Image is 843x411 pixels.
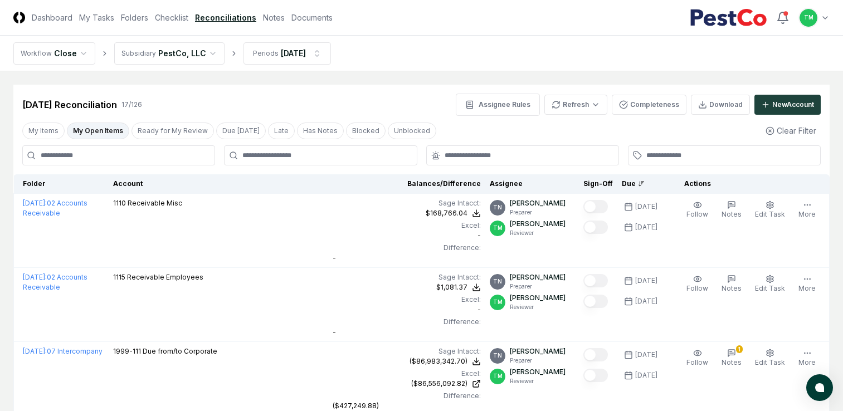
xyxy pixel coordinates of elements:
[755,284,785,292] span: Edit Task
[21,48,52,58] div: Workflow
[121,48,156,58] div: Subsidiary
[798,8,818,28] button: TM
[333,401,379,411] div: ($427,249.88)
[333,295,481,315] div: -
[333,198,481,208] div: Sage Intacct :
[510,356,566,365] p: Preparer
[686,284,708,292] span: Follow
[753,198,787,222] button: Edit Task
[753,272,787,296] button: Edit Task
[328,174,485,194] th: Balances/Difference
[216,123,266,139] button: Due Today
[411,379,467,389] div: ($86,556,092.82)
[436,282,467,292] div: $1,081.37
[675,179,821,189] div: Actions
[583,295,608,308] button: Mark complete
[113,179,324,189] div: Account
[690,9,767,27] img: PestCo logo
[127,273,203,281] span: Receivable Employees
[23,347,103,355] a: [DATE]:07 Intercompany
[583,348,608,361] button: Mark complete
[755,358,785,366] span: Edit Task
[493,203,502,212] span: TN
[719,346,744,370] button: 1Notes
[155,12,188,23] a: Checklist
[22,123,65,139] button: My Items
[456,94,540,116] button: Assignee Rules
[333,272,481,282] div: Sage Intacct :
[719,272,744,296] button: Notes
[121,12,148,23] a: Folders
[510,293,566,303] p: [PERSON_NAME]
[23,199,87,217] a: [DATE]:02 Accounts Receivable
[493,224,503,232] span: TM
[796,272,818,296] button: More
[346,123,386,139] button: Blocked
[583,221,608,234] button: Mark complete
[796,346,818,370] button: More
[113,273,125,281] span: 1115
[583,369,608,382] button: Mark complete
[23,199,47,207] span: [DATE] :
[772,100,814,110] div: New Account
[281,47,306,59] div: [DATE]
[79,12,114,23] a: My Tasks
[131,123,214,139] button: Ready for My Review
[510,377,566,385] p: Reviewer
[388,123,436,139] button: Unblocked
[753,346,787,370] button: Edit Task
[493,298,503,306] span: TM
[612,95,686,115] button: Completeness
[510,198,566,208] p: [PERSON_NAME]
[23,273,87,291] a: [DATE]:02 Accounts Receivable
[23,273,47,281] span: [DATE] :
[635,202,657,212] div: [DATE]
[635,370,657,380] div: [DATE]
[686,210,708,218] span: Follow
[410,356,467,366] div: ($86,983,342.70)
[754,95,821,115] button: NewAccount
[121,100,142,110] div: 17 / 126
[722,284,742,292] span: Notes
[755,210,785,218] span: Edit Task
[263,12,285,23] a: Notes
[684,346,710,370] button: Follow
[761,120,821,141] button: Clear Filter
[333,317,481,327] div: Difference:
[333,391,481,401] div: Difference:
[195,12,256,23] a: Reconciliations
[333,243,481,253] div: Difference:
[736,345,743,353] div: 1
[333,221,481,241] div: -
[510,229,566,237] p: Reviewer
[583,274,608,287] button: Mark complete
[333,369,481,379] div: Excel:
[510,346,566,356] p: [PERSON_NAME]
[635,222,657,232] div: [DATE]
[333,253,481,263] div: -
[13,12,25,23] img: Logo
[410,356,481,366] button: ($86,983,342.70)
[333,327,481,337] div: -
[291,12,333,23] a: Documents
[722,210,742,218] span: Notes
[691,95,750,115] button: Download
[268,123,295,139] button: Late
[796,198,818,222] button: More
[635,276,657,286] div: [DATE]
[436,282,481,292] button: $1,081.37
[510,303,566,311] p: Reviewer
[493,351,502,360] span: TN
[67,123,129,139] button: My Open Items
[143,347,217,355] span: Due from/to Corporate
[806,374,833,401] button: atlas-launcher
[684,272,710,296] button: Follow
[583,200,608,213] button: Mark complete
[485,174,579,194] th: Assignee
[804,13,813,22] span: TM
[333,295,481,305] div: Excel:
[544,95,607,115] button: Refresh
[253,48,279,58] div: Periods
[510,367,566,377] p: [PERSON_NAME]
[493,372,503,380] span: TM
